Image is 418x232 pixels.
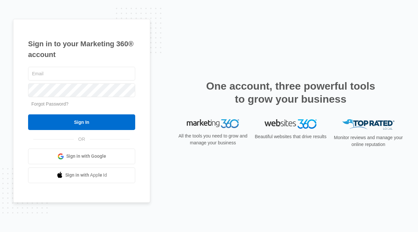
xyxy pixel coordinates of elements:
[28,67,135,80] input: Email
[28,167,135,183] a: Sign in with Apple Id
[28,38,135,60] h1: Sign in to your Marketing 360® account
[28,149,135,164] a: Sign in with Google
[176,133,249,146] p: All the tools you need to grow and manage your business
[65,172,107,179] span: Sign in with Apple Id
[254,133,327,140] p: Beautiful websites that drive results
[204,80,377,106] h2: One account, three powerful tools to grow your business
[66,153,106,160] span: Sign in with Google
[265,119,317,129] img: Websites 360
[342,119,394,130] img: Top Rated Local
[28,114,135,130] input: Sign In
[74,136,90,143] span: OR
[332,134,405,148] p: Monitor reviews and manage your online reputation
[187,119,239,128] img: Marketing 360
[31,101,69,107] a: Forgot Password?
